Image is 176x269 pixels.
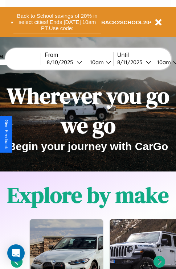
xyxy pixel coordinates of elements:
[45,58,84,66] button: 8/10/2025
[13,11,101,33] button: Back to School savings of 20% in select cities! Ends [DATE] 10am PT.Use code:
[84,58,113,66] button: 10am
[154,59,173,66] div: 10am
[86,59,106,66] div: 10am
[101,19,150,25] b: BACK2SCHOOL20
[7,244,25,262] div: Open Intercom Messenger
[47,59,77,66] div: 8 / 10 / 2025
[4,120,9,149] div: Give Feedback
[117,59,146,66] div: 8 / 11 / 2025
[7,180,169,210] h1: Explore by make
[45,52,113,58] label: From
